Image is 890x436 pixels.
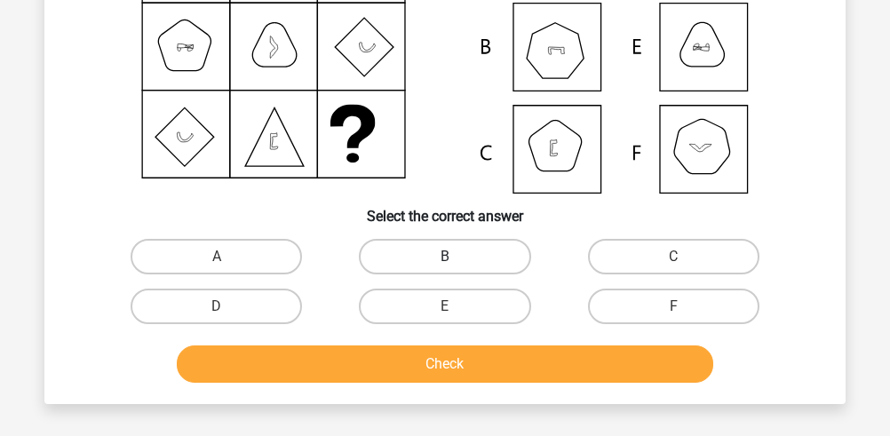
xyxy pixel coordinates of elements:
button: Check [177,345,714,383]
label: F [588,289,759,324]
label: B [359,239,530,274]
label: E [359,289,530,324]
label: A [131,239,302,274]
label: C [588,239,759,274]
h6: Select the correct answer [73,194,817,225]
label: D [131,289,302,324]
